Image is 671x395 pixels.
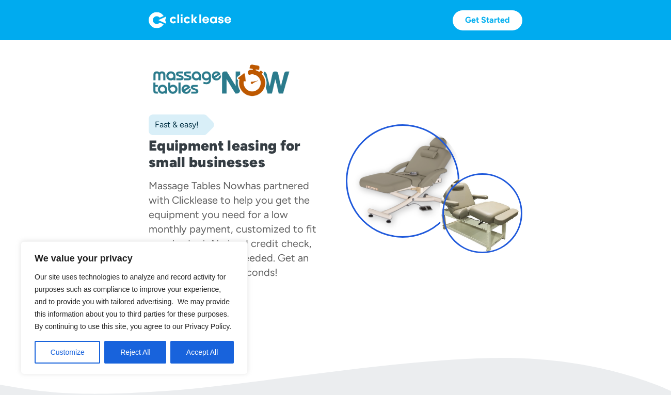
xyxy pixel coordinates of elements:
button: Customize [35,341,100,364]
p: We value your privacy [35,252,234,265]
div: Fast & easy! [149,120,199,130]
span: Our site uses technologies to analyze and record activity for purposes such as compliance to impr... [35,273,231,331]
button: Accept All [170,341,234,364]
button: Reject All [104,341,166,364]
a: Get Started [453,10,522,30]
div: Massage Tables Now [149,179,245,192]
div: We value your privacy [21,241,248,374]
img: Logo [149,12,231,28]
h1: Equipment leasing for small businesses [149,137,325,170]
div: has partnered with Clicklease to help you get the equipment you need for a low monthly payment, c... [149,179,316,278]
